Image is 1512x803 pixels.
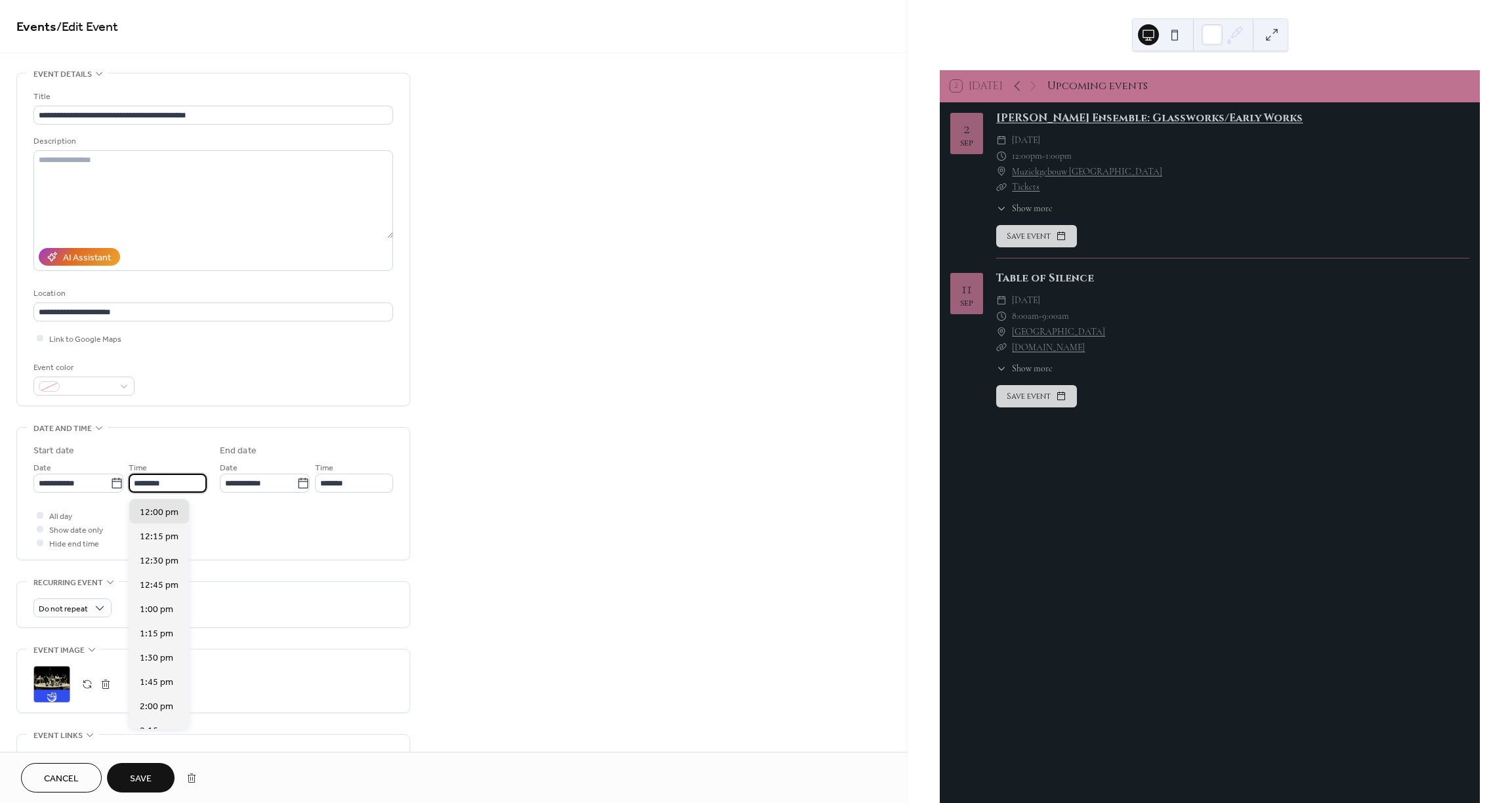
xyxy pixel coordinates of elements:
div: Start date [33,444,74,458]
a: Table of Silence [996,271,1094,285]
span: Do not repeat [39,602,88,617]
span: Event image [33,644,85,657]
span: Cancel [44,772,79,786]
div: URL [33,751,390,765]
div: ; [33,666,70,703]
button: Save event [996,225,1077,247]
button: AI Assistant [39,248,120,266]
span: All day [49,510,72,524]
div: AI Assistant [63,251,111,265]
a: Tickets [1012,181,1039,192]
span: Time [315,461,333,475]
div: ​ [996,164,1007,180]
span: Hide end time [49,537,99,551]
span: 1:30 pm [140,651,173,665]
span: 12:30 pm [140,554,178,568]
div: ​ [996,308,1007,324]
span: 12:00pm [1012,148,1042,164]
div: ​ [996,179,1007,195]
div: ​ [996,148,1007,164]
div: End date [220,444,257,458]
span: [DATE] [1012,293,1040,308]
span: 2:15 pm [140,724,173,738]
a: [GEOGRAPHIC_DATA] [1012,324,1105,340]
span: Time [129,461,147,475]
span: Save [130,772,152,786]
div: Sep [960,299,973,308]
div: ​ [996,340,1007,356]
button: Save event [996,385,1077,407]
div: ​ [996,361,1007,375]
div: Description [33,134,390,148]
span: Recurring event [33,576,103,590]
span: Date [33,461,51,475]
span: Event links [33,729,83,743]
span: 12:00 pm [140,506,178,520]
span: Link to Google Maps [49,333,121,346]
span: 1:15 pm [140,627,173,641]
span: Show more [1012,201,1053,215]
button: ​Show more [996,361,1053,375]
div: Title [33,90,390,104]
a: Events [16,14,56,40]
span: 12:15 pm [140,530,178,544]
a: Muziekgebouw [GEOGRAPHIC_DATA] [1012,164,1162,180]
span: [DATE] [1012,133,1040,148]
div: ​ [996,201,1007,215]
a: [DOMAIN_NAME] [1012,342,1085,353]
span: - [1042,148,1045,164]
span: 2:00 pm [140,700,173,714]
div: Event color [33,361,132,375]
div: ​ [996,324,1007,340]
span: 1:45 pm [140,676,173,690]
div: 2 [963,120,970,136]
div: ​ [996,133,1007,148]
span: / Edit Event [56,14,118,40]
div: Sep [960,139,973,148]
div: 11 [961,280,972,297]
a: [PERSON_NAME] Ensemble: Glassworks/Early Works [996,111,1303,125]
span: Date [220,461,238,475]
button: Cancel [21,763,102,793]
span: Date and time [33,422,92,436]
button: ​Show more [996,201,1053,215]
span: 1:00pm [1045,148,1072,164]
button: Save [107,763,175,793]
div: Upcoming events [1047,78,1148,94]
span: Show date only [49,524,103,537]
span: 12:45 pm [140,579,178,592]
span: Show more [1012,361,1053,375]
span: 9:00am [1042,308,1069,324]
span: - [1039,308,1042,324]
div: ​ [996,293,1007,308]
div: Location [33,287,390,300]
span: Event details [33,68,92,81]
span: 8:00am [1012,308,1039,324]
span: 1:00 pm [140,603,173,617]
